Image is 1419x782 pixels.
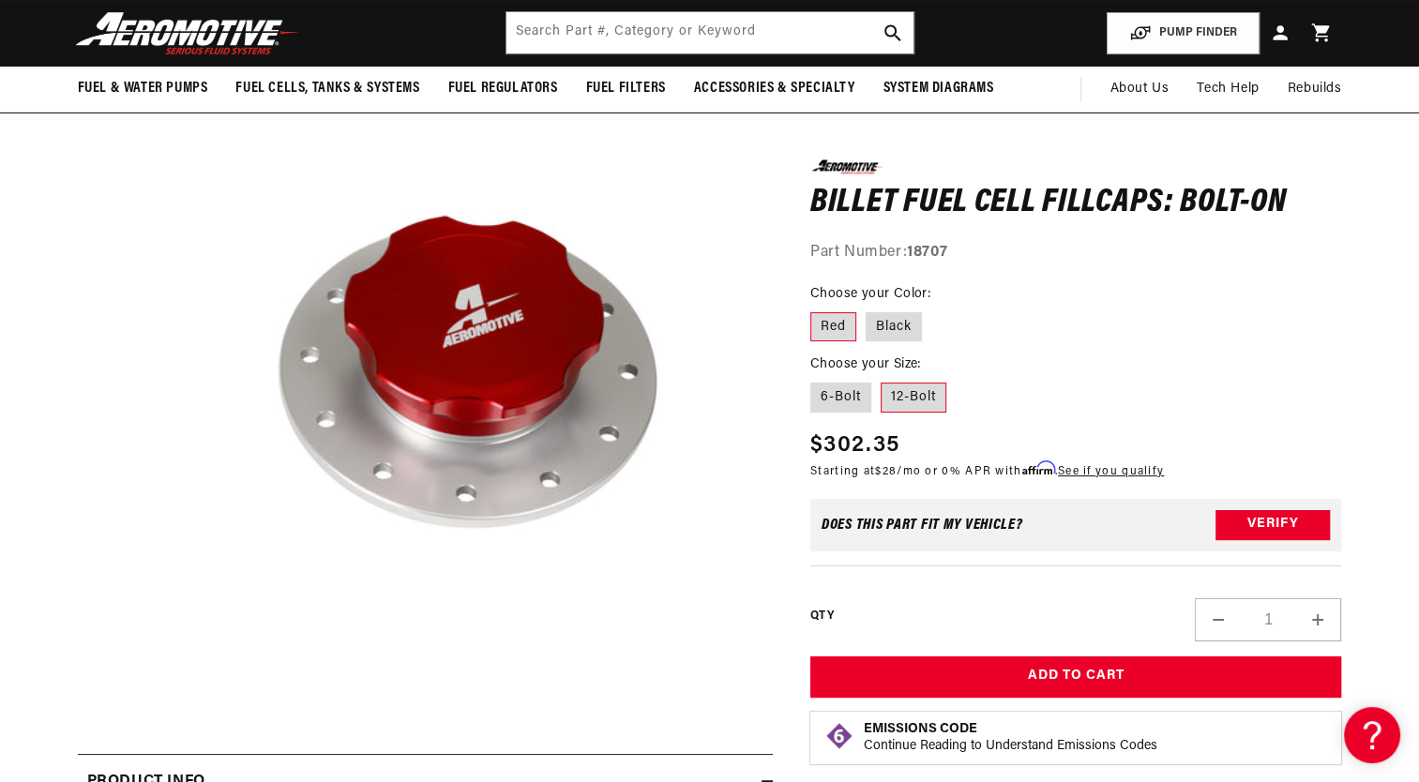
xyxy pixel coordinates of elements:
strong: Emissions Code [864,722,977,736]
span: Fuel Cells, Tanks & Systems [235,79,419,98]
div: Part Number: [810,241,1342,265]
label: 6-Bolt [810,383,871,413]
button: Verify [1215,509,1330,539]
legend: Choose your Color: [810,283,932,303]
label: Red [810,311,856,341]
label: QTY [810,609,834,624]
h1: Billet Fuel Cell Fillcaps: Bolt-On [810,188,1342,218]
p: Starting at /mo or 0% APR with . [810,462,1164,480]
span: Fuel Regulators [448,79,558,98]
span: Tech Help [1197,79,1259,99]
span: $302.35 [810,429,899,462]
label: Black [866,311,922,341]
summary: Fuel Filters [572,67,680,111]
button: search button [872,12,913,53]
span: Fuel & Water Pumps [78,79,208,98]
span: $28 [875,466,897,477]
span: About Us [1110,82,1169,96]
summary: System Diagrams [869,67,1008,111]
span: Accessories & Specialty [694,79,855,98]
summary: Fuel & Water Pumps [64,67,222,111]
label: 12-Bolt [881,383,946,413]
button: Add to Cart [810,655,1342,698]
input: Search by Part Number, Category or Keyword [506,12,913,53]
a: About Us [1095,67,1183,112]
summary: Tech Help [1183,67,1273,112]
summary: Rebuilds [1274,67,1356,112]
span: System Diagrams [883,79,994,98]
button: Emissions CodeContinue Reading to Understand Emissions Codes [864,721,1157,755]
strong: 18707 [907,245,947,260]
img: Emissions code [824,721,854,751]
media-gallery: Gallery Viewer [78,73,773,715]
span: Fuel Filters [586,79,666,98]
div: Does This part fit My vehicle? [822,517,1023,532]
legend: Choose your Size: [810,354,923,374]
span: Rebuilds [1288,79,1342,99]
button: PUMP FINDER [1107,12,1260,54]
p: Continue Reading to Understand Emissions Codes [864,738,1157,755]
span: Affirm [1022,461,1055,475]
a: See if you qualify - Learn more about Affirm Financing (opens in modal) [1058,466,1164,477]
img: Aeromotive [70,11,305,55]
summary: Accessories & Specialty [680,67,869,111]
summary: Fuel Cells, Tanks & Systems [221,67,433,111]
summary: Fuel Regulators [434,67,572,111]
